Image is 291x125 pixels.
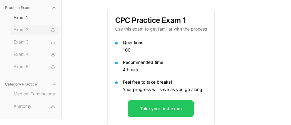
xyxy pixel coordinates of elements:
p: Feel free to take breaks! [123,79,207,85]
button: Take your first exam [128,100,194,117]
button: Practice Exams [2,3,59,13]
button: Compliance [11,114,59,124]
span: Medical Terminology [14,91,56,98]
span: Exam 3 [14,39,56,46]
button: Exam 2 [11,25,59,35]
button: Exam 5 [11,62,59,72]
span: Exam 5 [14,64,56,70]
button: Anatomy [11,102,59,111]
span: Exam 2 [14,27,56,33]
span: Exam 1 [14,15,56,21]
p: 100 [123,47,207,53]
p: Your progress will save as you go along [123,86,207,93]
button: Exam 1 [11,13,59,23]
button: Exam 3 [11,37,59,47]
button: Medical Terminology [11,89,59,99]
button: Exam 4 [11,50,59,60]
h3: CPC Practice Exam 1 [115,17,207,24]
p: Recommended time [123,59,207,65]
span: Exam 4 [14,51,56,58]
p: Use this exam to get familiar with the process [115,26,207,32]
p: Questions [123,40,207,46]
button: Category Practice [2,79,59,89]
span: Anatomy [14,103,56,110]
p: 4 hours [123,67,207,73]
